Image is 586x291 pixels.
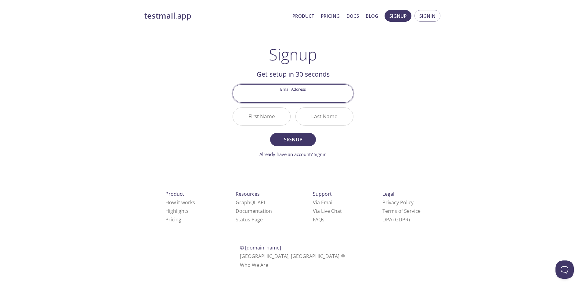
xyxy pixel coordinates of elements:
[240,244,281,251] span: © [DOMAIN_NAME]
[165,199,195,206] a: How it works
[240,262,268,268] a: Who We Are
[382,191,394,197] span: Legal
[389,12,407,20] span: Signup
[385,10,411,22] button: Signup
[236,199,265,206] a: GraphQL API
[346,12,359,20] a: Docs
[165,191,184,197] span: Product
[259,151,327,157] a: Already have an account? Signin
[236,216,263,223] a: Status Page
[144,10,175,21] strong: testmail
[165,208,189,214] a: Highlights
[382,199,414,206] a: Privacy Policy
[240,253,346,260] span: [GEOGRAPHIC_DATA], [GEOGRAPHIC_DATA]
[419,12,436,20] span: Signin
[366,12,378,20] a: Blog
[236,191,260,197] span: Resources
[313,208,342,214] a: Via Live Chat
[555,260,574,279] iframe: Help Scout Beacon - Open
[292,12,314,20] a: Product
[321,12,340,20] a: Pricing
[382,208,421,214] a: Terms of Service
[269,45,317,64] h1: Signup
[165,216,181,223] a: Pricing
[322,216,324,223] span: s
[270,133,316,146] button: Signup
[277,135,309,144] span: Signup
[382,216,410,223] a: DPA (GDPR)
[236,208,272,214] a: Documentation
[414,10,440,22] button: Signin
[144,11,288,21] a: testmail.app
[313,199,334,206] a: Via Email
[233,69,353,79] h2: Get setup in 30 seconds
[313,191,332,197] span: Support
[313,216,324,223] a: FAQ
